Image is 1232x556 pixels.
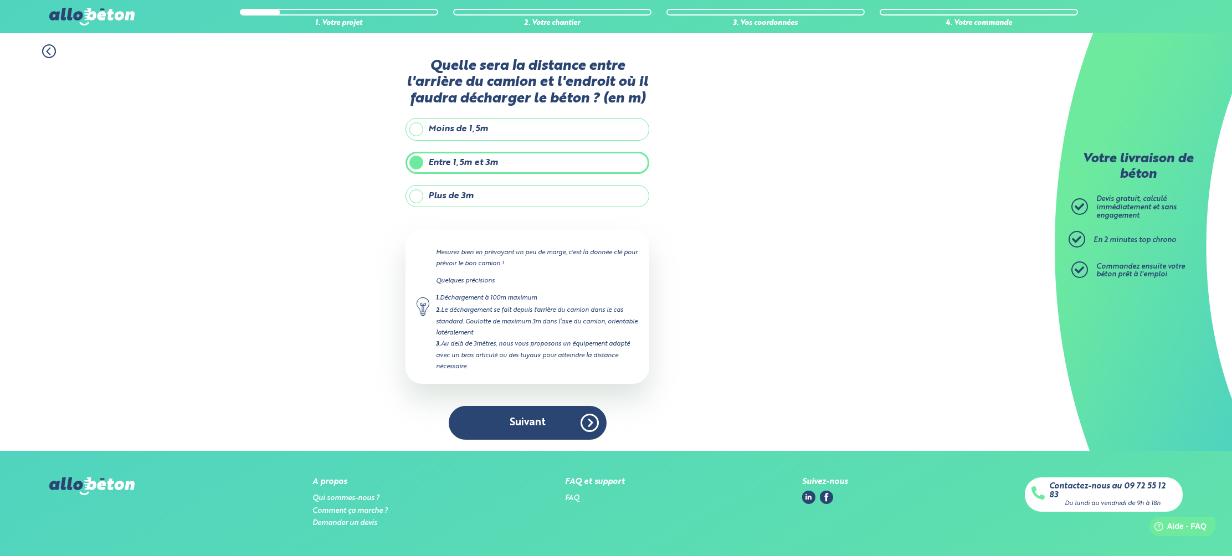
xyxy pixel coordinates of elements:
div: 1. Votre projet [240,19,438,28]
div: Déchargement à 100m maximum [436,292,638,304]
a: Comment ça marche ? [312,507,388,514]
label: Quelle sera la distance entre l'arrière du camion et l'endroit où il faudra décharger le béton ? ... [405,58,649,107]
div: 3. Vos coordonnées [666,19,865,28]
span: Devis gratuit, calculé immédiatement et sans engagement [1096,195,1177,219]
img: allobéton [49,477,135,495]
p: Mesurez bien en prévoyant un peu de marge, c'est la donnée clé pour prévoir le bon camion ! [436,247,638,269]
div: 4. Votre commande [880,19,1078,28]
a: Contactez-nous au 09 72 55 12 83 [1049,482,1176,500]
a: FAQ [565,495,579,502]
span: En 2 minutes top chrono [1094,236,1176,244]
div: Du lundi au vendredi de 9h à 18h [1065,500,1161,507]
span: Commandez ensuite votre béton prêt à l'emploi [1096,263,1185,279]
label: Moins de 1,5m [405,118,649,140]
strong: 1. [436,295,440,301]
p: Votre livraison de béton [1074,152,1202,182]
a: Qui sommes-nous ? [312,495,379,502]
img: allobéton [49,8,135,25]
label: Plus de 3m [405,185,649,207]
div: Au delà de 3mètres, nous vous proposons un équipement adapté avec un bras articulé ou des tuyaux ... [436,338,638,372]
strong: 3. [436,341,441,347]
div: 2. Votre chantier [453,19,651,28]
a: Demander un devis [312,519,377,527]
div: A propos [312,477,388,487]
div: Suivez-nous [802,477,848,487]
strong: 2. [436,307,441,313]
iframe: Help widget launcher [1133,513,1220,544]
label: Entre 1,5m et 3m [405,152,649,174]
button: Suivant [449,406,607,440]
div: Le déchargement se fait depuis l'arrière du camion dans le cas standard. Goulotte de maximum 3m d... [436,305,638,338]
p: Quelques précisions [436,275,638,286]
div: FAQ et support [565,477,625,487]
